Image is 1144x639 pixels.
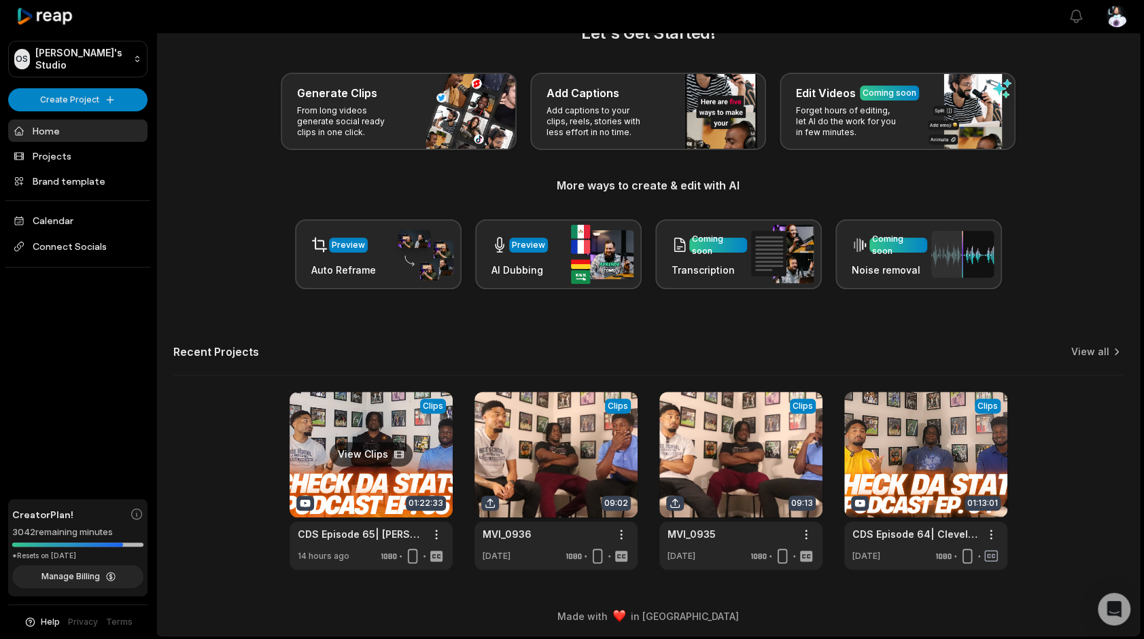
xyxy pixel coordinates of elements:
[297,85,377,101] h3: Generate Clips
[12,526,143,539] div: 3042 remaining minutes
[8,234,148,259] span: Connect Socials
[12,551,143,561] div: *Resets on [DATE]
[852,527,977,541] a: CDS Episode 64| Cleveland's QB Situation| [PERSON_NAME] Vs [PERSON_NAME]| [PERSON_NAME] NFL Value|
[173,21,1123,45] h2: Let's Get Started!
[1098,593,1130,625] div: Open Intercom Messenger
[692,233,744,257] div: Coming soon
[173,345,259,359] h2: Recent Projects
[12,565,143,588] button: Manage Billing
[512,239,545,251] div: Preview
[35,47,128,71] p: [PERSON_NAME]'s Studio
[391,228,453,281] img: auto_reframe.png
[332,239,365,251] div: Preview
[863,87,916,99] div: Coming soon
[8,88,148,111] button: Create Project
[547,105,652,138] p: Add captions to your clips, reels, stories with less effort in no time.
[8,209,148,232] a: Calendar
[672,263,747,277] h3: Transcription
[8,170,148,192] a: Brand template
[298,527,423,541] a: CDS Episode 65| [PERSON_NAME] Benched| [PERSON_NAME] Trade Destinations| NFL Over/Under
[751,225,814,283] img: transcription.png
[931,231,994,278] img: noise_removal.png
[12,507,73,522] span: Creator Plan!
[613,610,625,622] img: heart emoji
[547,85,619,101] h3: Add Captions
[169,609,1127,623] div: Made with in [GEOGRAPHIC_DATA]
[8,120,148,142] a: Home
[1071,345,1109,359] a: View all
[297,105,402,138] p: From long videos generate social ready clips in one click.
[852,263,927,277] h3: Noise removal
[8,145,148,167] a: Projects
[24,616,60,628] button: Help
[491,263,548,277] h3: AI Dubbing
[68,616,98,628] a: Privacy
[571,225,634,284] img: ai_dubbing.png
[668,527,716,541] a: MVI_0935
[311,263,376,277] h3: Auto Reframe
[483,527,532,541] a: MVI_0936
[14,49,30,69] div: OS
[796,105,901,138] p: Forget hours of editing, let AI do the work for you in few minutes.
[796,85,856,101] h3: Edit Videos
[173,177,1123,194] h3: More ways to create & edit with AI
[41,616,60,628] span: Help
[872,233,924,257] div: Coming soon
[106,616,133,628] a: Terms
